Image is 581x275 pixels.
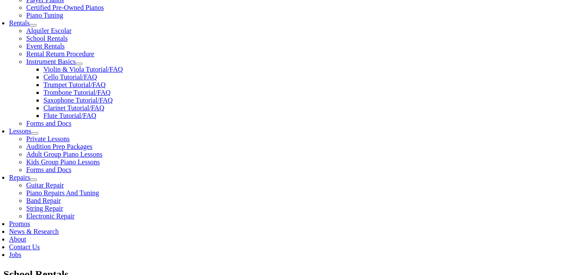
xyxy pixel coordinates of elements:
[8,12,54,18] span: Document Outline
[26,42,65,50] a: Event Rentals
[9,251,21,258] a: Jobs
[9,19,30,27] a: Rentals
[26,205,63,212] a: String Repair
[26,212,74,220] a: Electronic Repair
[43,66,123,73] a: Violin & Viola Tutorial/FAQ
[26,58,76,65] a: Instrument Basics
[3,12,56,19] button: Document Outline
[7,4,37,11] span: Thumbnails
[43,104,105,112] a: Clarinet Tutorial/FAQ
[3,17,510,87] a: Page 1
[26,35,68,42] a: School Rentals
[9,220,30,227] a: Promos
[9,243,40,251] a: Contact Us
[26,135,70,142] a: Private Lessons
[26,27,71,34] a: Alquiler Escolar
[26,158,100,166] a: Kids Group Piano Lessons
[26,4,104,11] a: Certified Pre-Owned Pianos
[3,19,42,27] button: Attachments
[26,50,94,57] a: Rental Return Procedure
[3,4,40,11] button: Thumbnails
[31,132,38,135] button: Open submenu of Lessons
[9,174,30,181] a: Repairs
[26,181,64,189] a: Guitar Repair
[26,166,71,173] a: Forms and Docs
[26,12,63,19] a: Piano Tuning
[26,120,71,127] a: Forms and Docs
[26,143,92,150] a: Audition Prep Packages
[43,89,111,96] a: Trombone Tutorial/FAQ
[9,228,59,235] a: News & Research
[7,20,39,26] span: Attachments
[43,81,105,88] a: Trumpet Tutorial/FAQ
[26,197,61,204] a: Band Repair
[26,189,99,196] a: Piano Repairs And Tuning
[9,127,31,135] a: Lessons
[43,97,113,104] a: Saxophone Tutorial/FAQ
[9,236,26,243] a: About
[43,112,96,119] a: Flute Tutorial/FAQ
[30,178,37,181] button: Open submenu of Repairs
[43,73,97,81] a: Cello Tutorial/FAQ
[26,151,102,158] a: Adult Group Piano Lessons
[3,87,510,157] a: Page 2
[76,63,83,65] button: Open submenu of Instrument Basics
[30,24,37,27] button: Open submenu of Rentals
